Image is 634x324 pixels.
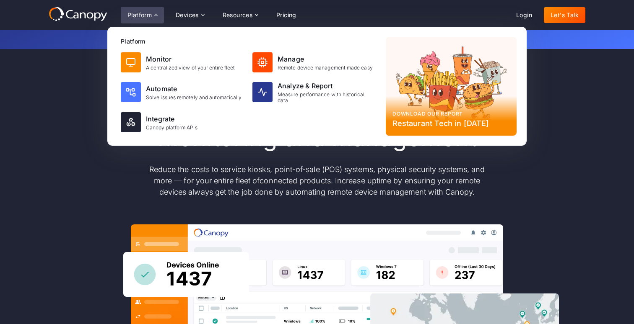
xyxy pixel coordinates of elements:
div: A centralized view of your entire fleet [146,65,235,71]
a: Download our reportRestaurant Tech in [DATE] [386,37,517,136]
div: Platform [121,7,164,23]
a: connected products [260,176,330,185]
a: AutomateSolve issues remotely and automatically [117,77,247,107]
div: Analyze & Report [278,81,376,91]
a: Login [509,7,539,23]
div: Remote device management made easy [278,65,373,71]
div: Measure performance with historical data [278,92,376,104]
nav: Platform [107,27,527,146]
a: Let's Talk [544,7,585,23]
div: Automate [146,84,242,94]
div: Devices [169,7,211,23]
img: Canopy sees how many devices are online [123,252,249,297]
a: ManageRemote device management made easy [249,49,379,76]
div: Canopy platform APIs [146,125,197,131]
div: Monitor [146,54,235,64]
div: Devices [176,12,199,18]
a: Pricing [270,7,303,23]
div: Restaurant Tech in [DATE] [392,118,510,129]
a: IntegrateCanopy platform APIs [117,109,247,136]
a: Analyze & ReportMeasure performance with historical data [249,77,379,107]
div: Resources [216,7,265,23]
div: Manage [278,54,373,64]
div: Platform [127,12,152,18]
div: Resources [223,12,253,18]
div: Platform [121,37,379,46]
div: Solve issues remotely and automatically [146,95,242,100]
div: Download our report [392,110,510,118]
a: MonitorA centralized view of your entire fleet [117,49,247,76]
div: Integrate [146,114,197,124]
p: Reduce the costs to service kiosks, point-of-sale (POS) systems, physical security systems, and m... [141,164,493,198]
